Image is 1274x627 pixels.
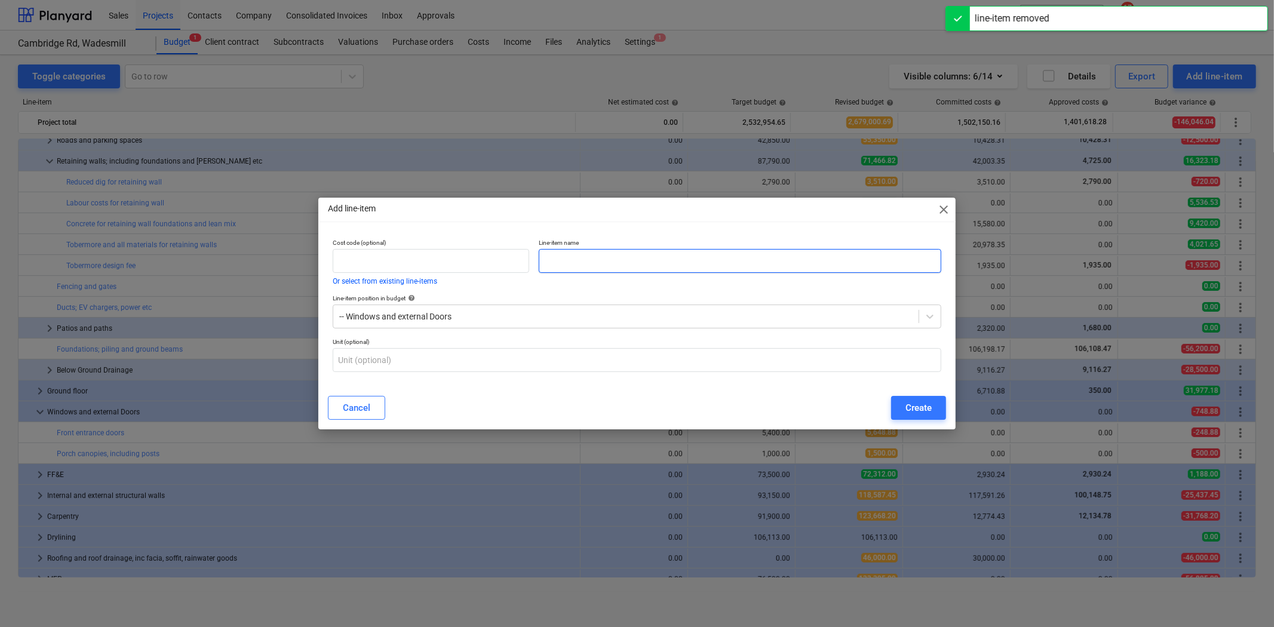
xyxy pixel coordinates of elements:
button: Cancel [328,396,385,420]
p: Cost code (optional) [333,239,529,249]
button: Or select from existing line-items [333,278,437,285]
span: help [406,294,415,302]
button: Create [891,396,946,420]
p: Unit (optional) [333,338,941,348]
p: Add line-item [328,202,376,215]
div: line-item removed [975,11,1049,26]
input: Unit (optional) [333,348,941,372]
div: Line-item position in budget [333,294,941,302]
div: Cancel [343,400,370,416]
iframe: Chat Widget [1214,570,1274,627]
p: Line-item name [539,239,941,249]
div: Create [905,400,932,416]
span: close [937,202,951,217]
